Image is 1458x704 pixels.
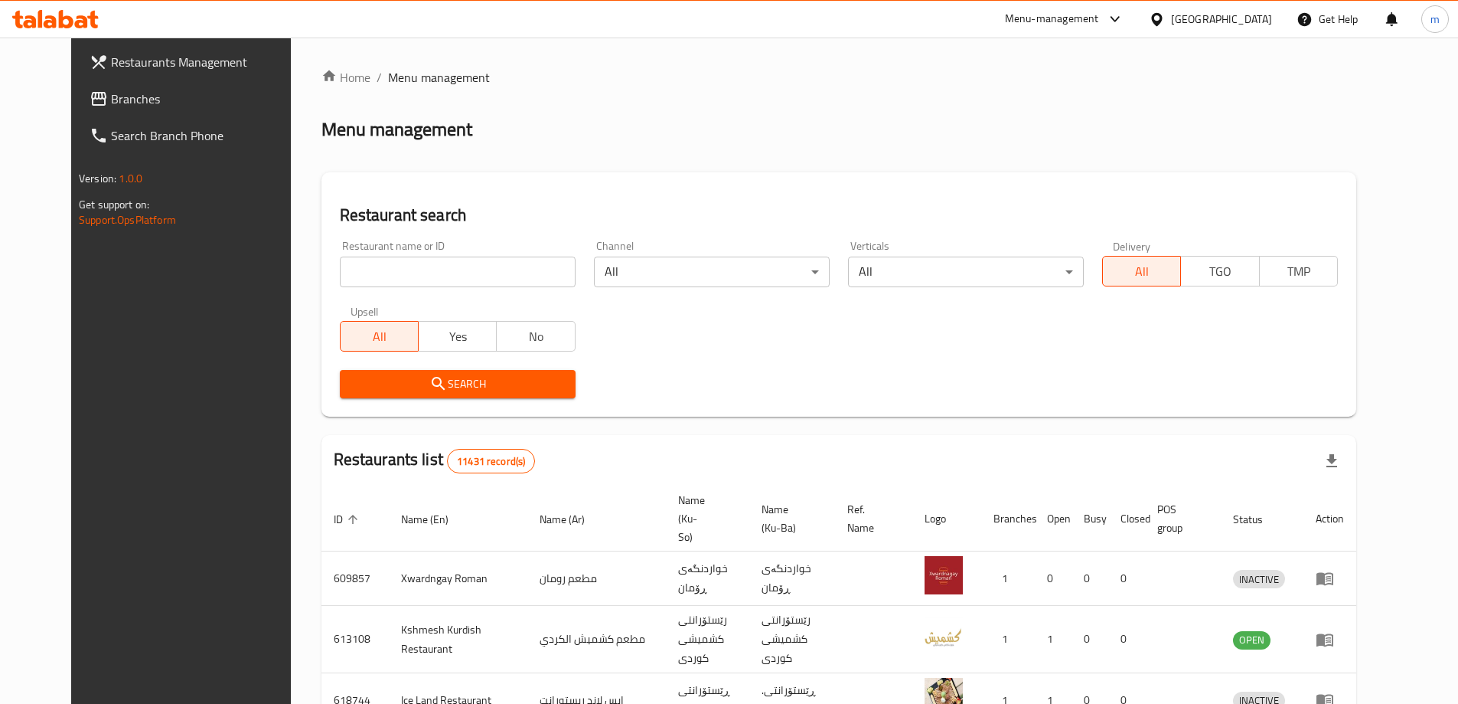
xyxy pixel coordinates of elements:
[321,552,389,606] td: 609857
[448,454,534,469] span: 11431 record(s)
[111,90,302,108] span: Branches
[1233,631,1270,650] div: OPEN
[447,449,535,473] div: Total records count
[352,375,563,394] span: Search
[321,117,472,142] h2: Menu management
[594,257,830,287] div: All
[540,510,605,529] span: Name (Ar)
[79,210,176,230] a: Support.OpsPlatform
[1313,443,1350,480] div: Export file
[79,169,116,188] span: Version:
[77,80,315,117] a: Branches
[340,204,1338,227] h2: Restaurant search
[749,552,835,606] td: خواردنگەی ڕۆمان
[334,448,536,473] h2: Restaurants list
[1171,11,1272,28] div: [GEOGRAPHIC_DATA]
[1071,486,1108,552] th: Busy
[1430,11,1440,28] span: m
[377,68,382,87] li: /
[925,556,963,594] img: Xwardngay Roman
[111,53,302,71] span: Restaurants Management
[762,500,817,537] span: Name (Ku-Ba)
[848,257,1084,287] div: All
[1035,552,1071,606] td: 0
[340,370,576,398] button: Search
[321,68,1356,87] nav: breadcrumb
[981,606,1035,673] td: 1
[1113,241,1151,251] label: Delivery
[340,321,419,352] button: All
[678,491,731,546] span: Name (Ku-So)
[1035,606,1071,673] td: 1
[111,126,302,145] span: Search Branch Phone
[1316,569,1344,588] div: Menu
[1005,10,1099,28] div: Menu-management
[527,552,666,606] td: مطعم رومان
[981,552,1035,606] td: 1
[1108,552,1145,606] td: 0
[1259,256,1338,287] button: TMP
[389,552,527,606] td: Xwardngay Roman
[1187,260,1253,283] span: TGO
[401,510,468,529] span: Name (En)
[79,195,149,214] span: Get support on:
[1071,606,1108,673] td: 0
[981,486,1035,552] th: Branches
[847,500,894,537] span: Ref. Name
[1108,486,1145,552] th: Closed
[119,169,142,188] span: 1.0.0
[77,44,315,80] a: Restaurants Management
[1180,256,1259,287] button: TGO
[1303,486,1356,552] th: Action
[347,326,413,348] span: All
[912,486,981,552] th: Logo
[503,326,569,348] span: No
[77,117,315,154] a: Search Branch Phone
[1157,500,1202,537] span: POS group
[1071,552,1108,606] td: 0
[1233,631,1270,649] span: OPEN
[496,321,575,352] button: No
[1035,486,1071,552] th: Open
[1233,510,1283,529] span: Status
[666,606,749,673] td: رێستۆرانتی کشمیشى كوردى
[1316,630,1344,649] div: Menu
[1108,606,1145,673] td: 0
[321,68,370,87] a: Home
[389,606,527,673] td: Kshmesh Kurdish Restaurant
[388,68,490,87] span: Menu management
[1233,571,1285,588] span: INACTIVE
[340,257,576,287] input: Search for restaurant name or ID..
[351,306,379,316] label: Upsell
[666,552,749,606] td: خواردنگەی ڕۆمان
[334,510,363,529] span: ID
[527,606,666,673] td: مطعم كشميش الكردي
[321,606,389,673] td: 613108
[1266,260,1332,283] span: TMP
[1102,256,1181,287] button: All
[1109,260,1175,283] span: All
[925,617,963,656] img: Kshmesh Kurdish Restaurant
[749,606,835,673] td: رێستۆرانتی کشمیشى كوردى
[425,326,491,348] span: Yes
[418,321,497,352] button: Yes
